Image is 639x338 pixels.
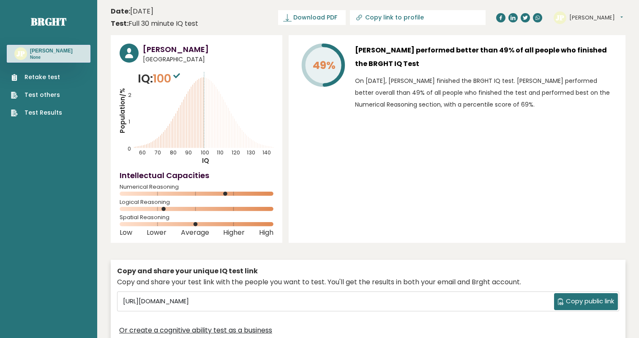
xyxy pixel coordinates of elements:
[31,15,66,28] a: Brght
[355,75,617,110] p: On [DATE], [PERSON_NAME] finished the BRGHT IQ test. [PERSON_NAME] performed better overall than ...
[111,19,128,28] b: Test:
[155,149,161,156] tspan: 70
[118,88,127,133] tspan: Population/%
[117,266,619,276] div: Copy and share your unique IQ test link
[153,71,182,86] span: 100
[278,10,346,25] a: Download PDF
[30,55,73,60] p: None
[120,170,273,181] h4: Intellectual Capacities
[556,12,564,22] text: JP
[223,231,245,234] span: Higher
[247,149,255,156] tspan: 130
[120,185,273,189] span: Numerical Reasoning
[120,216,273,219] span: Spatial Reasoning
[201,149,209,156] tspan: 100
[111,6,153,16] time: [DATE]
[170,149,177,156] tspan: 80
[128,118,130,125] tspan: 1
[259,231,273,234] span: High
[217,149,224,156] tspan: 110
[355,44,617,71] h3: [PERSON_NAME] performed better than 49% of all people who finished the BRGHT IQ Test
[554,293,618,310] button: Copy public link
[30,47,73,54] h3: [PERSON_NAME]
[262,149,271,156] tspan: 140
[143,55,273,64] span: [GEOGRAPHIC_DATA]
[138,70,182,87] p: IQ:
[120,201,273,204] span: Logical Reasoning
[569,14,623,22] button: [PERSON_NAME]
[11,108,62,117] a: Test Results
[185,149,192,156] tspan: 90
[143,44,273,55] h3: [PERSON_NAME]
[119,325,272,335] a: Or create a cognitive ability test as a business
[111,6,130,16] b: Date:
[202,156,209,165] tspan: IQ
[313,58,336,73] tspan: 49%
[139,149,146,156] tspan: 60
[11,91,62,99] a: Test others
[120,231,132,234] span: Low
[232,149,240,156] tspan: 120
[293,13,337,22] span: Download PDF
[566,297,614,306] span: Copy public link
[11,73,62,82] a: Retake test
[16,49,25,58] text: JP
[181,231,209,234] span: Average
[117,277,619,287] div: Copy and share your test link with the people you want to test. You'll get the results in both yo...
[128,91,131,99] tspan: 2
[147,231,167,234] span: Lower
[111,19,198,29] div: Full 30 minute IQ test
[128,145,131,152] tspan: 0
